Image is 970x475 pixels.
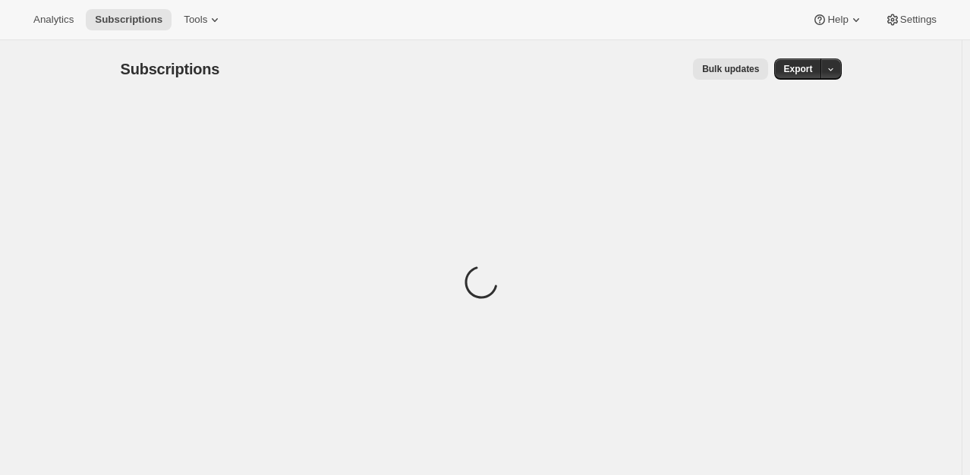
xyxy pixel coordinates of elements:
[702,63,759,75] span: Bulk updates
[900,14,937,26] span: Settings
[121,61,220,77] span: Subscriptions
[693,58,768,80] button: Bulk updates
[175,9,231,30] button: Tools
[876,9,946,30] button: Settings
[24,9,83,30] button: Analytics
[33,14,74,26] span: Analytics
[827,14,848,26] span: Help
[86,9,172,30] button: Subscriptions
[95,14,162,26] span: Subscriptions
[184,14,207,26] span: Tools
[783,63,812,75] span: Export
[803,9,872,30] button: Help
[774,58,821,80] button: Export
